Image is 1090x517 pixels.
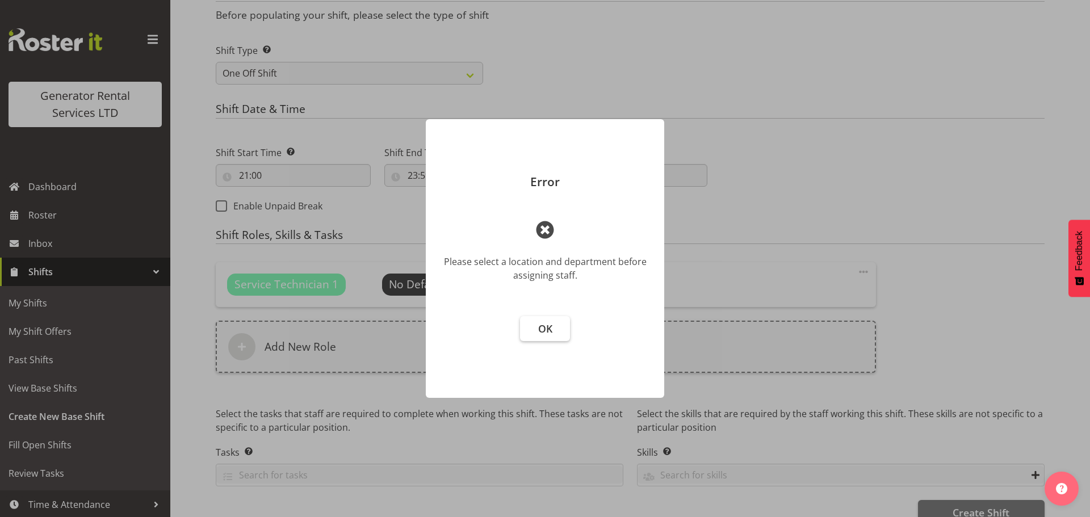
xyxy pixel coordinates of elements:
span: OK [538,322,552,335]
button: OK [520,316,570,341]
span: Feedback [1074,231,1084,271]
p: Error [437,176,653,188]
button: Feedback - Show survey [1068,220,1090,297]
div: Please select a location and department before assigning staff. [443,255,647,282]
img: help-xxl-2.png [1056,483,1067,494]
